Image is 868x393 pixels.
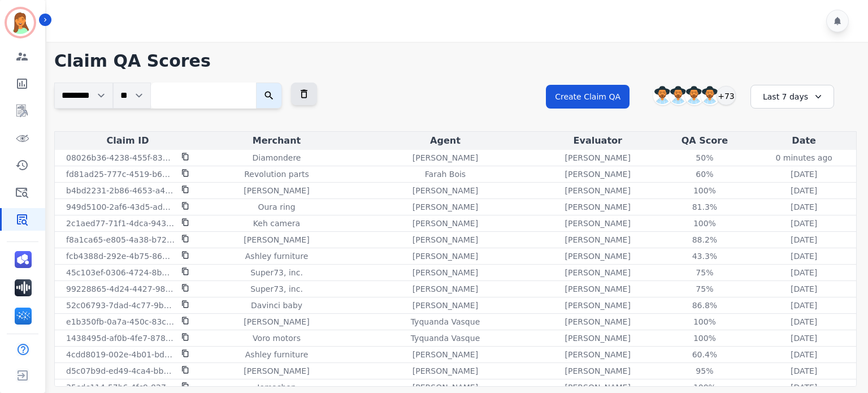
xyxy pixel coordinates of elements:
[413,283,478,295] p: [PERSON_NAME]
[791,251,817,262] p: [DATE]
[565,267,631,278] p: [PERSON_NAME]
[679,218,730,229] div: 100%
[413,382,478,393] p: [PERSON_NAME]
[565,332,631,344] p: [PERSON_NAME]
[791,300,817,311] p: [DATE]
[679,283,730,295] div: 75%
[66,218,175,229] p: 2c1aed77-71f1-4dca-943c-3821cfcd99ac
[679,234,730,245] div: 88.2%
[413,349,478,360] p: [PERSON_NAME]
[253,332,301,344] p: Voro motors
[565,152,631,163] p: [PERSON_NAME]
[413,267,478,278] p: [PERSON_NAME]
[679,267,730,278] div: 75%
[679,169,730,180] div: 60%
[66,251,175,262] p: fcb4388d-292e-4b75-866e-7b15f021066e
[250,267,303,278] p: Super73, inc.
[565,349,631,360] p: [PERSON_NAME]
[244,316,309,327] p: [PERSON_NAME]
[565,218,631,229] p: [PERSON_NAME]
[413,185,478,196] p: [PERSON_NAME]
[791,283,817,295] p: [DATE]
[413,218,478,229] p: [PERSON_NAME]
[257,382,296,393] p: Jomashop
[565,185,631,196] p: [PERSON_NAME]
[717,86,736,105] div: +73
[775,152,832,163] p: 0 minutes ago
[540,134,656,148] div: Evaluator
[754,134,854,148] div: Date
[679,251,730,262] div: 43.3%
[791,316,817,327] p: [DATE]
[66,152,175,163] p: 08026b36-4238-455f-832e-bcdcc263af9a
[413,300,478,311] p: [PERSON_NAME]
[791,365,817,377] p: [DATE]
[679,152,730,163] div: 50%
[7,9,34,36] img: Bordered avatar
[565,316,631,327] p: [PERSON_NAME]
[411,316,480,327] p: Tyquanda Vasque
[66,300,175,311] p: 52c06793-7dad-4c77-9b35-dfe0e49c17fa
[66,185,175,196] p: b4bd2231-2b86-4653-a481-76c912e9d759
[791,349,817,360] p: [DATE]
[546,85,630,109] button: Create Claim QA
[253,152,301,163] p: Diamondere
[413,251,478,262] p: [PERSON_NAME]
[66,349,175,360] p: 4cdd8019-002e-4b01-bda4-63377ccc2b56
[791,234,817,245] p: [DATE]
[253,218,300,229] p: Keh camera
[791,382,817,393] p: [DATE]
[66,332,175,344] p: 1438495d-af0b-4fe7-878b-58a89f4a113d
[66,201,175,213] p: 949d5100-2af6-43d5-ad4c-60afb9b32559
[411,332,480,344] p: Tyquanda Vasque
[791,185,817,196] p: [DATE]
[791,201,817,213] p: [DATE]
[679,349,730,360] div: 60.4%
[565,382,631,393] p: [PERSON_NAME]
[66,234,175,245] p: f8a1ca65-e805-4a38-b727-548bd71dae07
[245,349,308,360] p: Ashley furniture
[565,283,631,295] p: [PERSON_NAME]
[54,51,857,71] h1: Claim QA Scores
[66,382,175,393] p: 35cdc114-57b6-4fc9-8272-88e27b975149
[66,267,175,278] p: 45c103ef-0306-4724-8b75-b304a4ecb9a5
[791,218,817,229] p: [DATE]
[425,169,466,180] p: Farah Bois
[413,201,478,213] p: [PERSON_NAME]
[413,365,478,377] p: [PERSON_NAME]
[565,234,631,245] p: [PERSON_NAME]
[679,185,730,196] div: 100%
[413,152,478,163] p: [PERSON_NAME]
[244,234,309,245] p: [PERSON_NAME]
[244,169,309,180] p: Revolution parts
[565,365,631,377] p: [PERSON_NAME]
[57,134,198,148] div: Claim ID
[565,251,631,262] p: [PERSON_NAME]
[66,283,175,295] p: 99228865-4d24-4427-98cb-0b6d94683ade
[244,185,309,196] p: [PERSON_NAME]
[679,382,730,393] div: 100%
[258,201,295,213] p: Oura ring
[679,332,730,344] div: 100%
[660,134,750,148] div: QA Score
[565,300,631,311] p: [PERSON_NAME]
[66,316,175,327] p: e1b350fb-0a7a-450c-83cf-14b9ff76504e
[66,169,175,180] p: fd81ad25-777c-4519-b6a9-7000c0566b29
[413,234,478,245] p: [PERSON_NAME]
[355,134,536,148] div: Agent
[203,134,350,148] div: Merchant
[679,316,730,327] div: 100%
[679,201,730,213] div: 81.3%
[244,365,309,377] p: [PERSON_NAME]
[791,267,817,278] p: [DATE]
[250,283,303,295] p: Super73, inc.
[679,300,730,311] div: 86.8%
[565,169,631,180] p: [PERSON_NAME]
[791,169,817,180] p: [DATE]
[750,85,834,109] div: Last 7 days
[251,300,302,311] p: Davinci baby
[565,201,631,213] p: [PERSON_NAME]
[245,251,308,262] p: Ashley furniture
[791,332,817,344] p: [DATE]
[66,365,175,377] p: d5c07b9d-ed49-4ca4-bb18-158a9f6ff327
